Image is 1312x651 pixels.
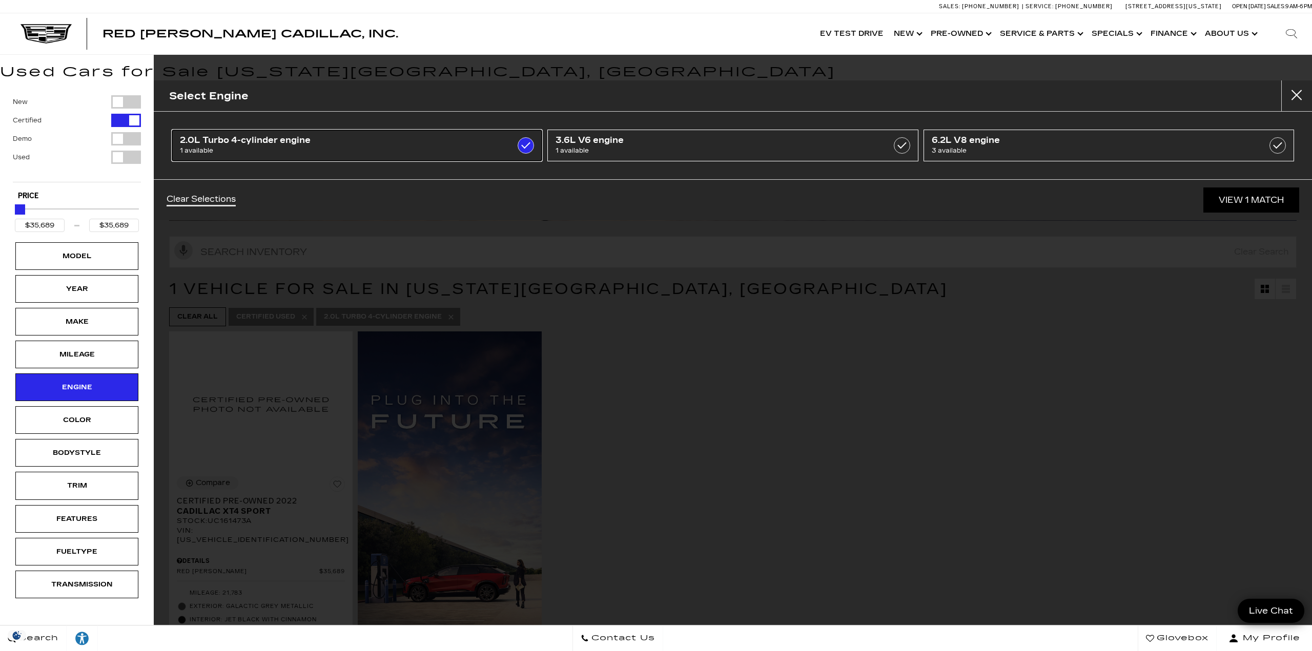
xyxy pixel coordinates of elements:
a: Red [PERSON_NAME] Cadillac, Inc. [102,29,398,39]
span: Service: [1026,3,1054,10]
span: 2.0L Turbo 4-cylinder engine [180,135,481,145]
div: ModelModel [15,242,138,270]
a: View 1 Match [1203,187,1299,213]
div: MakeMake [15,308,138,335]
div: Model [51,250,102,262]
div: FueltypeFueltype [15,538,138,565]
span: Live Chat [1244,605,1298,617]
section: Click to Open Cookie Consent Modal [5,630,29,641]
div: Make [51,316,102,327]
div: Price [15,201,139,232]
span: Sales: [1267,3,1285,10]
div: YearYear [15,275,138,303]
span: Glovebox [1154,631,1208,645]
a: [STREET_ADDRESS][US_STATE] [1125,3,1222,10]
a: Finance [1145,13,1200,54]
div: Features [51,513,102,524]
a: Contact Us [572,625,663,651]
a: Service: [PHONE_NUMBER] [1022,4,1115,9]
div: Year [51,283,102,295]
div: Fueltype [51,546,102,557]
a: 6.2L V8 engine3 available [924,130,1294,161]
div: Filter by Vehicle Type [13,95,141,182]
span: 3 available [932,145,1233,156]
div: EngineEngine [15,373,138,401]
div: TrimTrim [15,472,138,499]
a: EV Test Drive [815,13,889,54]
button: Open user profile menu [1217,625,1312,651]
span: 9 AM-6 PM [1285,3,1312,10]
a: Clear Selections [167,194,236,206]
span: Contact Us [589,631,655,645]
a: Service & Parts [995,13,1086,54]
a: New [889,13,926,54]
a: Sales: [PHONE_NUMBER] [939,4,1022,9]
span: Red [PERSON_NAME] Cadillac, Inc. [102,28,398,40]
a: Glovebox [1138,625,1217,651]
div: Engine [51,382,102,393]
a: Explore your accessibility options [67,625,98,651]
div: TransmissionTransmission [15,571,138,598]
div: Color [51,414,102,426]
div: Bodystyle [51,447,102,458]
a: 3.6L V6 engine1 available [547,130,918,161]
div: MileageMileage [15,341,138,368]
input: Maximum [89,219,139,232]
div: Transmission [51,579,102,590]
label: New [13,97,28,107]
img: Cadillac Dark Logo with Cadillac White Text [20,24,72,44]
label: Demo [13,134,32,144]
div: FeaturesFeatures [15,505,138,533]
h5: Price [18,192,136,201]
span: Search [16,631,58,645]
div: ColorColor [15,406,138,434]
span: 3.6L V6 engine [556,135,857,145]
label: Certified [13,115,42,125]
span: [PHONE_NUMBER] [1055,3,1113,10]
span: 6.2L V8 engine [932,135,1233,145]
span: [PHONE_NUMBER] [962,3,1019,10]
button: Close [1281,80,1312,111]
label: Used [13,152,30,162]
a: Live Chat [1238,599,1304,623]
span: Sales: [939,3,960,10]
div: BodystyleBodystyle [15,439,138,467]
h2: Select Engine [169,88,249,104]
span: 1 available [556,145,857,156]
a: About Us [1200,13,1261,54]
a: Specials [1086,13,1145,54]
div: Maximum Price [15,204,25,215]
div: Trim [51,480,102,491]
a: Pre-Owned [926,13,995,54]
span: Open [DATE] [1232,3,1266,10]
div: Search [1271,13,1312,54]
div: Mileage [51,349,102,360]
span: 1 available [180,145,481,156]
div: Explore your accessibility options [67,631,97,646]
img: Opt-Out Icon [5,630,29,641]
a: 2.0L Turbo 4-cylinder engine1 available [172,130,542,161]
span: My Profile [1239,631,1300,645]
input: Minimum [15,219,65,232]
